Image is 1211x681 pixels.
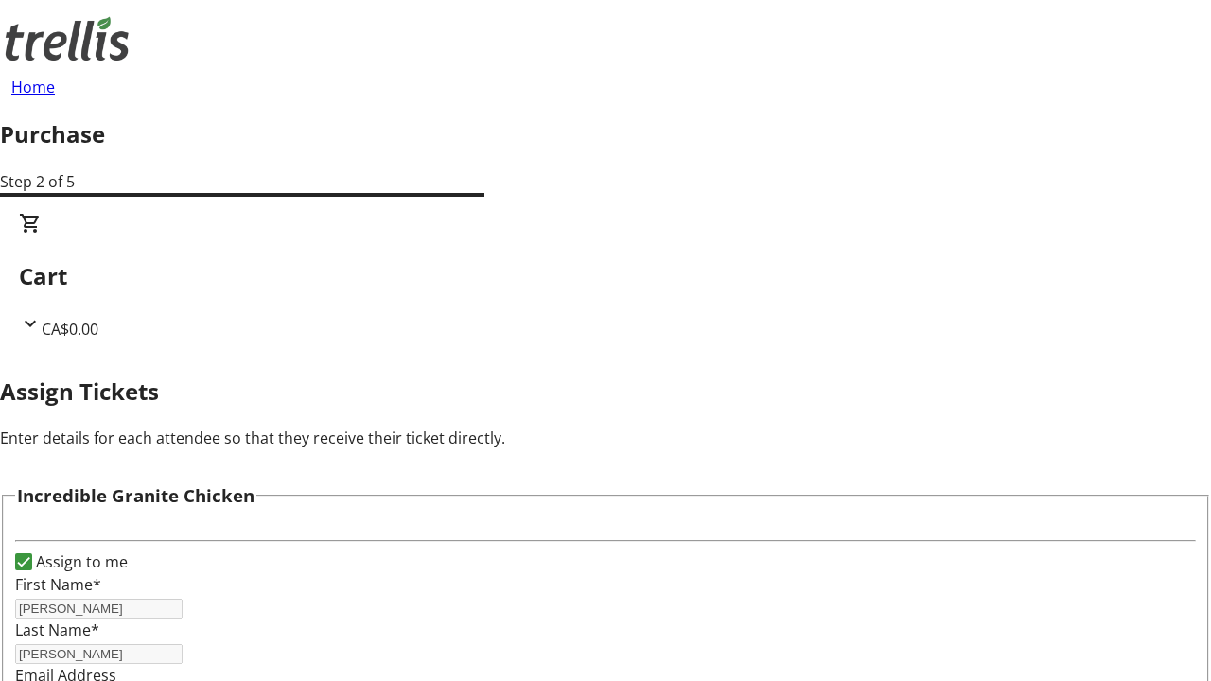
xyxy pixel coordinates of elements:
[42,319,98,340] span: CA$0.00
[15,574,101,595] label: First Name*
[15,620,99,640] label: Last Name*
[32,550,128,573] label: Assign to me
[19,259,1192,293] h2: Cart
[19,212,1192,340] div: CartCA$0.00
[17,482,254,509] h3: Incredible Granite Chicken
